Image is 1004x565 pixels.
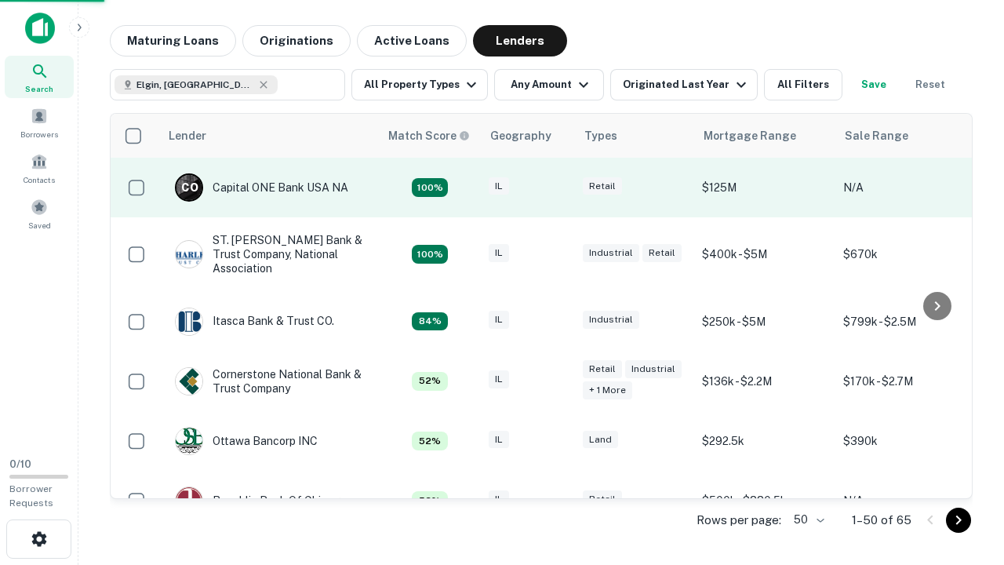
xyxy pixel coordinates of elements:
div: Retail [583,490,622,508]
td: $400k - $5M [694,217,835,292]
a: Search [5,56,74,98]
div: Capitalize uses an advanced AI algorithm to match your search with the best lender. The match sco... [412,372,448,391]
td: $292.5k [694,411,835,471]
div: IL [489,244,509,262]
div: IL [489,370,509,388]
td: N/A [835,158,977,217]
div: Land [583,431,618,449]
td: $170k - $2.7M [835,352,977,411]
img: picture [176,428,202,454]
iframe: Chat Widget [926,439,1004,515]
button: Originated Last Year [610,69,758,100]
div: IL [489,490,509,508]
button: Originations [242,25,351,56]
th: Mortgage Range [694,114,835,158]
div: Capitalize uses an advanced AI algorithm to match your search with the best lender. The match sco... [388,127,470,144]
div: Industrial [625,360,682,378]
button: Active Loans [357,25,467,56]
span: Search [25,82,53,95]
div: Sale Range [845,126,908,145]
img: picture [176,241,202,268]
div: Capitalize uses an advanced AI algorithm to match your search with the best lender. The match sco... [412,432,448,450]
button: Reset [905,69,955,100]
div: Industrial [583,311,639,329]
div: Retail [583,177,622,195]
div: Mortgage Range [704,126,796,145]
div: 50 [788,508,827,531]
div: Capitalize uses an advanced AI algorithm to match your search with the best lender. The match sco... [412,245,448,264]
div: Retail [583,360,622,378]
td: $390k [835,411,977,471]
h6: Match Score [388,127,467,144]
th: Lender [159,114,379,158]
div: Itasca Bank & Trust CO. [175,308,334,336]
span: 0 / 10 [9,458,31,470]
td: $670k [835,217,977,292]
div: Republic Bank Of Chicago [175,487,347,515]
th: Capitalize uses an advanced AI algorithm to match your search with the best lender. The match sco... [379,114,481,158]
th: Sale Range [835,114,977,158]
p: 1–50 of 65 [852,511,911,530]
p: C O [181,180,198,196]
span: Saved [28,219,51,231]
td: $799k - $2.5M [835,292,977,352]
a: Contacts [5,147,74,189]
img: picture [176,368,202,395]
div: Originated Last Year [623,75,751,94]
td: $136k - $2.2M [694,352,835,411]
div: Cornerstone National Bank & Trust Company [175,367,363,395]
button: All Property Types [351,69,488,100]
a: Saved [5,192,74,235]
span: Elgin, [GEOGRAPHIC_DATA], [GEOGRAPHIC_DATA] [136,78,254,92]
div: Capitalize uses an advanced AI algorithm to match your search with the best lender. The match sco... [412,178,448,197]
button: Any Amount [494,69,604,100]
div: Industrial [583,244,639,262]
span: Contacts [24,173,55,186]
span: Borrower Requests [9,483,53,508]
button: Save your search to get updates of matches that match your search criteria. [849,69,899,100]
button: All Filters [764,69,842,100]
div: IL [489,431,509,449]
div: Ottawa Bancorp INC [175,427,318,455]
th: Types [575,114,694,158]
a: Borrowers [5,101,74,144]
div: Capitalize uses an advanced AI algorithm to match your search with the best lender. The match sco... [412,312,448,331]
img: capitalize-icon.png [25,13,55,44]
img: picture [176,487,202,514]
th: Geography [481,114,575,158]
td: $125M [694,158,835,217]
button: Go to next page [946,508,971,533]
td: N/A [835,471,977,530]
button: Maturing Loans [110,25,236,56]
div: Types [584,126,617,145]
div: IL [489,311,509,329]
div: Capitalize uses an advanced AI algorithm to match your search with the best lender. The match sco... [412,491,448,510]
span: Borrowers [20,128,58,140]
td: $500k - $880.5k [694,471,835,530]
img: picture [176,308,202,335]
div: ST. [PERSON_NAME] Bank & Trust Company, National Association [175,233,363,276]
p: Rows per page: [697,511,781,530]
div: Capital ONE Bank USA NA [175,173,348,202]
div: Retail [642,244,682,262]
button: Lenders [473,25,567,56]
div: Lender [169,126,206,145]
div: Geography [490,126,551,145]
div: + 1 more [583,381,632,399]
div: IL [489,177,509,195]
td: $250k - $5M [694,292,835,352]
